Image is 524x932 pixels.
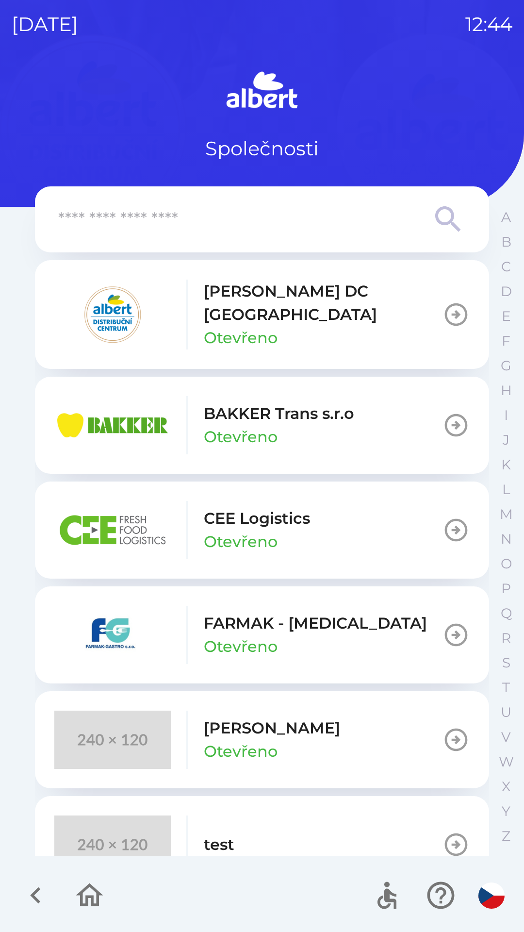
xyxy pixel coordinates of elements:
[501,233,511,250] p: B
[35,691,489,788] button: [PERSON_NAME]Otevřeno
[494,403,518,428] button: I
[501,630,511,647] p: R
[494,551,518,576] button: O
[494,824,518,849] button: Z
[494,700,518,725] button: U
[501,531,512,548] p: N
[54,606,171,664] img: 5ee10d7b-21a5-4c2b-ad2f-5ef9e4226557.png
[54,396,171,454] img: eba99837-dbda-48f3-8a63-9647f5990611.png
[501,209,511,226] p: A
[494,527,518,551] button: N
[35,796,489,893] button: test
[35,482,489,579] button: CEE LogisticsOtevřeno
[494,749,518,774] button: W
[502,803,510,820] p: Y
[494,279,518,304] button: D
[35,586,489,683] button: FARMAK - [MEDICAL_DATA]Otevřeno
[501,704,511,721] p: U
[478,882,505,909] img: cs flag
[501,729,511,746] p: V
[494,774,518,799] button: X
[502,679,510,696] p: T
[501,357,511,374] p: G
[204,425,278,449] p: Otevřeno
[494,601,518,626] button: Q
[54,501,171,559] img: ba8847e2-07ef-438b-a6f1-28de549c3032.png
[54,285,171,344] img: 092fc4fe-19c8-4166-ad20-d7efd4551fba.png
[501,258,511,275] p: C
[500,506,513,523] p: M
[204,833,234,856] p: test
[494,353,518,378] button: G
[494,576,518,601] button: P
[494,428,518,452] button: J
[205,134,319,163] p: Společnosti
[502,481,510,498] p: L
[12,10,78,39] p: [DATE]
[494,254,518,279] button: C
[501,555,512,572] p: O
[494,650,518,675] button: S
[494,799,518,824] button: Y
[204,530,278,553] p: Otevřeno
[502,828,510,845] p: Z
[502,333,510,349] p: F
[494,626,518,650] button: R
[494,502,518,527] button: M
[494,675,518,700] button: T
[501,382,512,399] p: H
[204,612,427,635] p: FARMAK - [MEDICAL_DATA]
[499,753,514,770] p: W
[35,377,489,474] button: BAKKER Trans s.r.oOtevřeno
[465,10,512,39] p: 12:44
[494,725,518,749] button: V
[502,778,510,795] p: X
[502,654,510,671] p: S
[494,230,518,254] button: B
[494,205,518,230] button: A
[204,740,278,763] p: Otevřeno
[503,432,509,449] p: J
[501,605,512,622] p: Q
[501,580,511,597] p: P
[35,260,489,369] button: [PERSON_NAME] DC [GEOGRAPHIC_DATA]Otevřeno
[502,308,511,325] p: E
[204,507,310,530] p: CEE Logistics
[204,716,340,740] p: [PERSON_NAME]
[501,456,511,473] p: K
[504,407,508,424] p: I
[494,304,518,329] button: E
[204,402,354,425] p: BAKKER Trans s.r.o
[204,635,278,658] p: Otevřeno
[54,815,171,874] img: 240x120
[54,711,171,769] img: 240x120
[494,329,518,353] button: F
[494,477,518,502] button: L
[35,68,489,115] img: Logo
[204,326,278,349] p: Otevřeno
[501,283,512,300] p: D
[494,378,518,403] button: H
[204,280,442,326] p: [PERSON_NAME] DC [GEOGRAPHIC_DATA]
[494,452,518,477] button: K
